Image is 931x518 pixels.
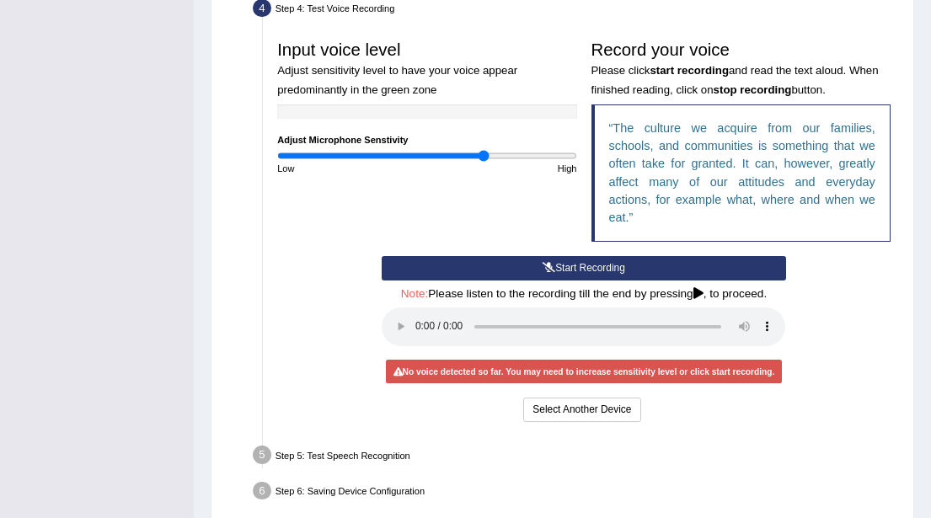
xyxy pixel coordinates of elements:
[591,64,879,95] small: Please click and read the text aloud. When finished reading, click on button.
[650,64,729,77] b: start recording
[523,398,640,422] button: Select Another Device
[386,360,782,383] div: No voice detected so far. You may need to increase sensitivity level or click start recording.
[247,478,907,509] div: Step 6: Saving Device Configuration
[382,256,785,280] button: Start Recording
[277,40,576,97] h3: Input voice level
[401,287,429,300] span: Note:
[270,162,427,175] div: Low
[277,64,517,95] small: Adjust sensitivity level to have your voice appear predominantly in the green zone
[591,40,891,97] h3: Record your voice
[427,162,584,175] div: High
[277,133,408,147] label: Adjust Microphone Senstivity
[247,441,907,473] div: Step 5: Test Speech Recognition
[609,121,875,224] q: The culture we acquire from our families, schools, and communities is something that we often tak...
[382,288,785,301] h4: Please listen to the recording till the end by pressing , to proceed.
[714,83,792,96] b: stop recording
